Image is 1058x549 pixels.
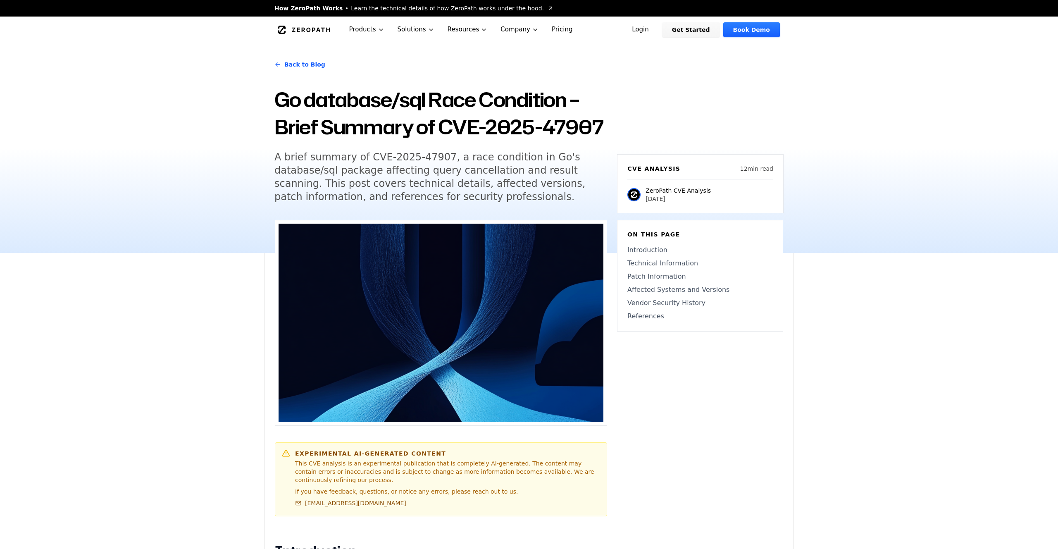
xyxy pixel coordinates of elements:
a: Vendor Security History [627,298,773,308]
button: Company [494,17,545,43]
a: Book Demo [723,22,780,37]
h1: Go database/sql Race Condition – Brief Summary of CVE-2025-47907 [274,86,607,141]
h6: Experimental AI-Generated Content [295,449,600,458]
p: This CVE analysis is an experimental publication that is completely AI-generated. The content may... [295,459,600,484]
a: Login [622,22,659,37]
a: How ZeroPath WorksLearn the technical details of how ZeroPath works under the hood. [274,4,554,12]
a: [EMAIL_ADDRESS][DOMAIN_NAME] [295,499,406,507]
a: Pricing [545,17,579,43]
a: Introduction [627,245,773,255]
a: Affected Systems and Versions [627,285,773,295]
img: Go database/sql Race Condition – Brief Summary of CVE-2025-47907 [279,224,603,422]
a: Get Started [662,22,720,37]
a: References [627,311,773,321]
a: Technical Information [627,258,773,268]
p: [DATE] [646,195,711,203]
h5: A brief summary of CVE-2025-47907, a race condition in Go's database/sql package affecting query ... [274,150,592,203]
button: Products [343,17,391,43]
a: Back to Blog [274,53,325,76]
span: How ZeroPath Works [274,4,343,12]
nav: Global [264,17,793,43]
p: 12 min read [740,165,773,173]
h6: CVE Analysis [627,165,680,173]
button: Resources [441,17,494,43]
p: If you have feedback, questions, or notice any errors, please reach out to us. [295,487,600,496]
button: Solutions [391,17,441,43]
h6: On this page [627,230,773,239]
a: Patch Information [627,272,773,282]
img: ZeroPath CVE Analysis [627,188,641,201]
p: ZeroPath CVE Analysis [646,186,711,195]
span: Learn the technical details of how ZeroPath works under the hood. [351,4,544,12]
